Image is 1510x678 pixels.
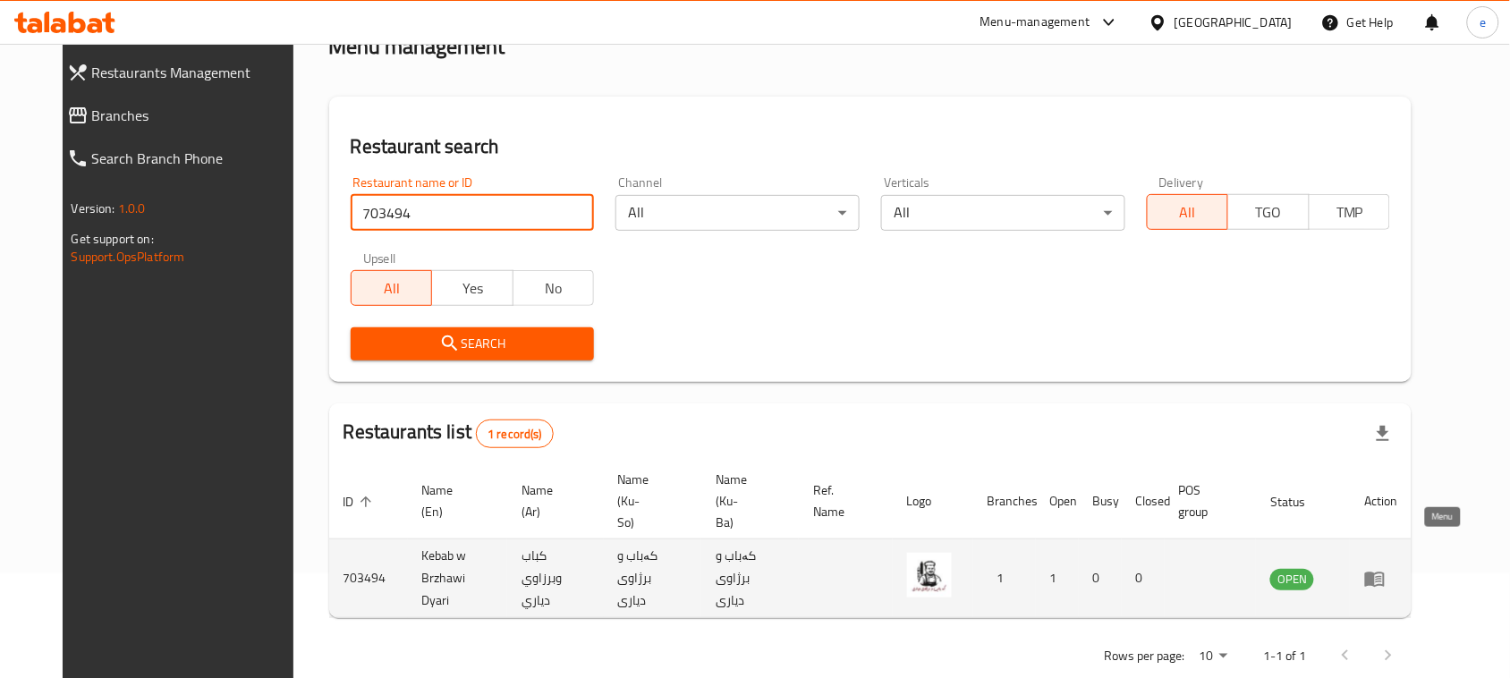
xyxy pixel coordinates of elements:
td: Kebab w Brzhawi Dyari [408,539,507,618]
h2: Restaurant search [351,133,1391,160]
td: كباب وبرزاوي دياري [507,539,604,618]
img: Kebab w Brzhawi Dyari [907,553,952,597]
td: 0 [1122,539,1165,618]
span: ID [344,491,377,513]
table: enhanced table [329,463,1412,618]
button: No [513,270,595,306]
td: 0 [1079,539,1122,618]
span: All [1155,199,1222,225]
th: Branches [973,463,1036,539]
span: Name (Ar) [522,479,582,522]
td: 1 [1036,539,1079,618]
a: Support.OpsPlatform [72,245,185,268]
span: Get support on: [72,227,154,250]
td: کەباب و برژاوی دیارى [604,539,701,618]
div: Export file [1362,412,1404,455]
span: Search [365,333,581,355]
button: TMP [1309,194,1391,230]
span: Ref. Name [813,479,871,522]
button: Yes [431,270,513,306]
td: کەباب و برژاوی دیارى [701,539,799,618]
div: Rows per page: [1192,643,1234,670]
h2: Restaurants list [344,419,554,448]
a: Search Branch Phone [53,137,315,180]
span: 1.0.0 [118,197,146,220]
a: Restaurants Management [53,51,315,94]
span: Branches [92,105,301,126]
span: TGO [1235,199,1302,225]
span: Status [1270,491,1328,513]
button: All [351,270,433,306]
div: OPEN [1270,569,1314,590]
div: [GEOGRAPHIC_DATA] [1175,13,1293,32]
div: All [615,195,860,231]
div: All [881,195,1125,231]
th: Logo [893,463,973,539]
span: 1 record(s) [477,426,553,443]
label: Delivery [1159,176,1204,189]
td: 1 [973,539,1036,618]
span: Name (En) [422,479,486,522]
button: Search [351,327,595,360]
span: OPEN [1270,569,1314,589]
span: POS group [1179,479,1235,522]
span: All [359,275,426,301]
button: TGO [1227,194,1310,230]
span: No [521,275,588,301]
p: Rows per page: [1104,645,1184,667]
a: Branches [53,94,315,137]
label: Upsell [363,252,396,265]
th: Closed [1122,463,1165,539]
th: Action [1350,463,1412,539]
span: Search Branch Phone [92,148,301,169]
span: TMP [1317,199,1384,225]
td: 703494 [329,539,408,618]
th: Busy [1079,463,1122,539]
span: Name (Ku-So) [618,469,680,533]
div: Menu-management [980,12,1090,33]
input: Search for restaurant name or ID.. [351,195,595,231]
h2: Menu management [329,32,505,61]
span: e [1480,13,1486,32]
p: 1-1 of 1 [1263,645,1306,667]
th: Open [1036,463,1079,539]
span: Restaurants Management [92,62,301,83]
span: Yes [439,275,506,301]
button: All [1147,194,1229,230]
span: Name (Ku-Ba) [716,469,777,533]
span: Version: [72,197,115,220]
div: Total records count [476,420,554,448]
